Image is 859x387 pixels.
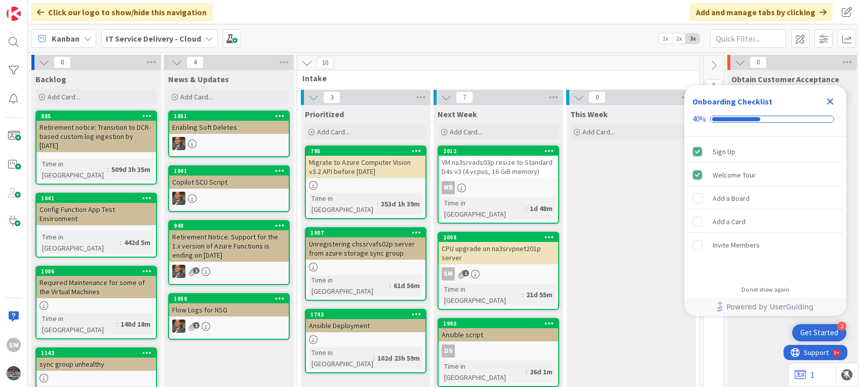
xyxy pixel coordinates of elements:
[169,294,289,303] div: 1050
[169,166,289,175] div: 1001
[36,112,156,121] div: 885
[36,194,156,225] div: 1041Config Function App Test Environment
[389,280,391,291] span: :
[172,265,185,278] img: DP
[306,156,425,178] div: Migrate to Azure Computer Vision v3.2 API before [DATE]
[40,158,107,181] div: Time in [GEOGRAPHIC_DATA]
[310,311,425,318] div: 1742
[36,203,156,225] div: Config Function App Test Environment
[302,73,687,83] span: Intake
[439,328,558,341] div: Ansible script
[570,109,608,119] span: This Week
[443,148,558,155] div: 2012
[36,194,156,203] div: 1041
[692,95,772,108] div: Onboarding Checklist
[306,319,425,332] div: Ansible Deployment
[193,322,200,329] span: 1
[391,280,422,291] div: 61d 56m
[41,113,156,120] div: 885
[684,298,846,316] div: Footer
[36,276,156,298] div: Required Maintenance for some of the Virtual Machines
[439,319,558,341] div: 1993Ansible script
[116,319,118,330] span: :
[36,348,156,358] div: 1143
[750,56,767,68] span: 0
[36,348,156,371] div: 1143sync group unhealthy
[306,237,425,260] div: Unregistering chssrvafs02p server from azure storage sync group
[524,289,555,300] div: 21d 55m
[20,2,45,14] span: Support
[306,310,425,319] div: 1742
[713,239,760,251] div: Invite Members
[526,203,527,214] span: :
[317,57,334,69] span: 10
[713,192,750,204] div: Add a Board
[439,156,558,178] div: VM na3srvads03p resize to Standard D4s v3 (4 vcpus, 16 GiB memory)
[40,231,120,254] div: Time in [GEOGRAPHIC_DATA]
[527,366,555,377] div: 26d 1m
[439,267,558,280] div: SM
[41,349,156,357] div: 1143
[169,294,289,316] div: 1050Flow Logs for NSG
[526,366,527,377] span: :
[186,56,204,68] span: 4
[689,298,841,316] a: Powered by UserGuiding
[439,233,558,242] div: 2008
[692,115,838,124] div: Checklist progress: 40%
[456,91,473,103] span: 7
[373,353,375,364] span: :
[688,234,842,256] div: Invite Members is incomplete.
[172,320,185,333] img: DP
[35,266,157,339] a: 1006Required Maintenance for some of the Virtual MachinesTime in [GEOGRAPHIC_DATA]:148d 18m
[442,361,526,383] div: Time in [GEOGRAPHIC_DATA]
[439,233,558,264] div: 2008CPU upgrade on na3srvpnet201p server
[442,197,526,220] div: Time in [GEOGRAPHIC_DATA]
[310,229,425,236] div: 1907
[589,91,606,103] span: 0
[106,33,201,44] b: IT Service Delivery - Cloud
[705,79,722,91] span: 0
[174,167,289,174] div: 1001
[309,274,389,297] div: Time in [GEOGRAPHIC_DATA]
[731,74,839,84] span: Obtain Customer Acceptance
[174,113,289,120] div: 1051
[317,127,349,136] span: Add Card...
[688,164,842,186] div: Welcome Tour is complete.
[439,147,558,156] div: 2012
[36,358,156,371] div: sync group unhealthy
[442,284,522,306] div: Time in [GEOGRAPHIC_DATA]
[442,267,455,280] div: SM
[688,187,842,209] div: Add a Board is incomplete.
[713,216,746,228] div: Add a Card
[713,169,756,181] div: Welcome Tour
[172,137,185,150] img: DP
[439,181,558,194] div: MB
[822,93,838,110] div: Close Checklist
[442,344,455,358] div: DS
[792,324,846,341] div: Open Get Started checklist, remaining modules: 3
[684,85,846,316] div: Checklist Container
[439,319,558,328] div: 1993
[837,322,846,331] div: 3
[7,366,21,380] img: avatar
[672,33,686,44] span: 2x
[36,267,156,276] div: 1006
[109,164,153,175] div: 509d 3h 35m
[7,338,21,352] div: SM
[306,310,425,332] div: 1742Ansible Deployment
[169,230,289,262] div: Retirement Notice: Support for the 1.x version of Azure Functions is ending on [DATE]
[168,293,290,340] a: 1050Flow Logs for NSGDP
[375,353,422,364] div: 102d 23h 59m
[305,109,344,119] span: Prioritized
[35,74,66,84] span: Backlog
[169,121,289,134] div: Enabling Soft Deletes
[40,313,116,335] div: Time in [GEOGRAPHIC_DATA]
[438,232,559,310] a: 2008CPU upgrade on na3srvpnet201p serverSMTime in [GEOGRAPHIC_DATA]:21d 55m
[174,222,289,229] div: 948
[122,237,153,248] div: 442d 5m
[306,228,425,237] div: 1907
[688,140,842,163] div: Sign Up is complete.
[310,148,425,155] div: 795
[120,237,122,248] span: :
[36,121,156,152] div: Retirement notice: Transition to DCR-based custom log ingestion by [DATE]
